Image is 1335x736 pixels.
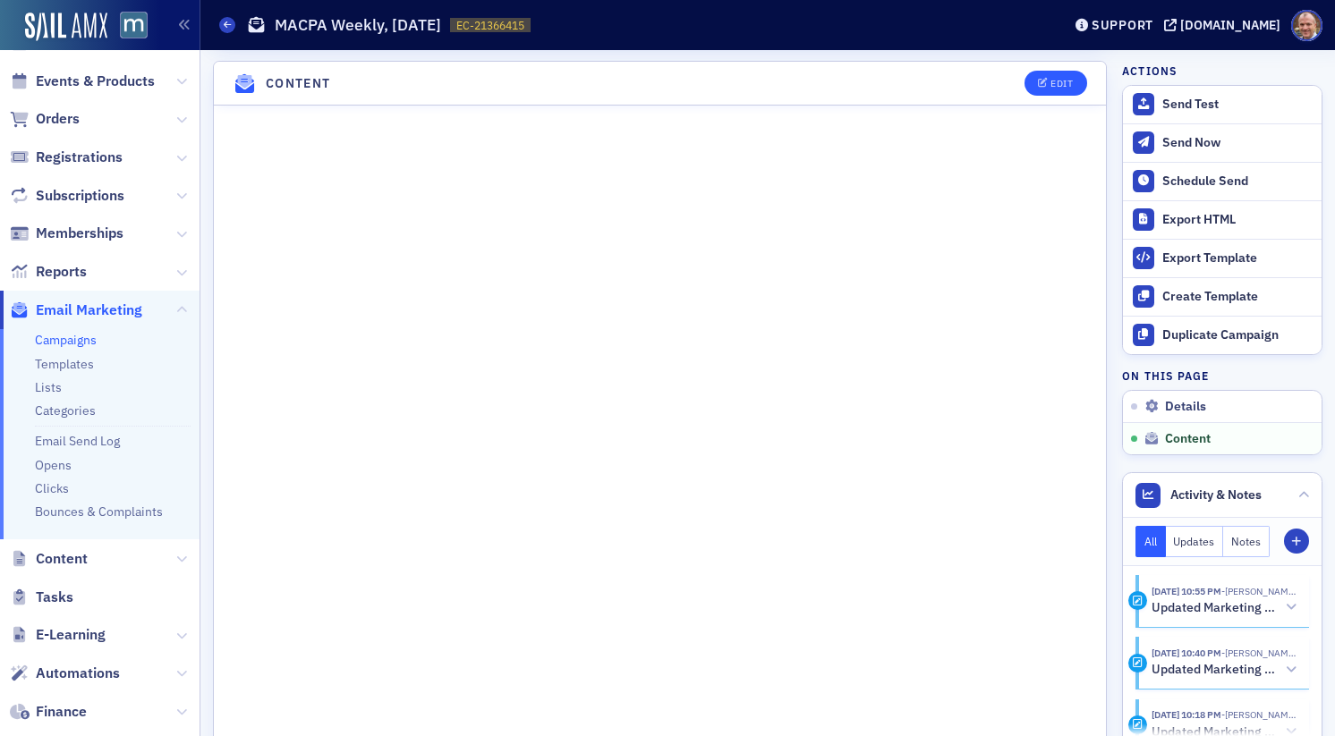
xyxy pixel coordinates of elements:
[1122,63,1178,79] h4: Actions
[1291,10,1322,41] span: Profile
[1152,647,1221,659] time: 10/9/2025 10:40 PM
[1152,661,1297,680] button: Updated Marketing platform email campaign: MACPA Weekly, [DATE]
[10,300,142,320] a: Email Marketing
[1180,17,1280,33] div: [DOMAIN_NAME]
[36,549,88,569] span: Content
[1025,71,1086,96] button: Edit
[35,379,62,395] a: Lists
[10,588,73,607] a: Tasks
[1221,647,1297,659] span: Bill Sheridan
[10,224,123,243] a: Memberships
[107,12,148,42] a: View Homepage
[120,12,148,39] img: SailAMX
[1162,250,1313,266] div: Export Template
[1170,486,1262,504] span: Activity & Notes
[35,356,94,372] a: Templates
[36,300,142,320] span: Email Marketing
[10,262,87,282] a: Reports
[36,72,155,91] span: Events & Products
[35,503,163,520] a: Bounces & Complaints
[10,109,80,129] a: Orders
[1152,600,1280,616] h5: Updated Marketing platform email campaign: MACPA Weekly, [DATE]
[1165,399,1206,415] span: Details
[35,433,120,449] a: Email Send Log
[10,625,106,645] a: E-Learning
[36,702,87,722] span: Finance
[266,74,331,93] h4: Content
[456,18,524,33] span: EC-21366415
[36,224,123,243] span: Memberships
[1221,708,1297,721] span: Bill Sheridan
[1128,715,1147,734] div: Activity
[1152,708,1221,721] time: 10/9/2025 10:18 PM
[35,402,96,419] a: Categories
[1162,212,1313,228] div: Export HTML
[36,262,87,282] span: Reports
[36,625,106,645] span: E-Learning
[1152,662,1280,678] h5: Updated Marketing platform email campaign: MACPA Weekly, [DATE]
[1165,431,1211,447] span: Content
[10,549,88,569] a: Content
[36,186,124,206] span: Subscriptions
[1135,526,1166,557] button: All
[1128,654,1147,673] div: Activity
[35,457,72,473] a: Opens
[10,72,155,91] a: Events & Products
[35,332,97,348] a: Campaigns
[1050,79,1073,89] div: Edit
[1122,368,1322,384] h4: On this page
[1166,526,1224,557] button: Updates
[1223,526,1270,557] button: Notes
[10,664,120,683] a: Automations
[1152,598,1297,617] button: Updated Marketing platform email campaign: MACPA Weekly, [DATE]
[1123,162,1322,200] button: Schedule Send
[1123,123,1322,162] button: Send Now
[36,148,123,167] span: Registrations
[1092,17,1153,33] div: Support
[1123,239,1322,277] a: Export Template
[1123,316,1322,354] button: Duplicate Campaign
[1162,327,1313,343] div: Duplicate Campaign
[1162,135,1313,151] div: Send Now
[1123,86,1322,123] button: Send Test
[275,14,441,36] h1: MACPA Weekly, [DATE]
[35,480,69,496] a: Clicks
[1162,173,1313,190] div: Schedule Send
[36,664,120,683] span: Automations
[1162,97,1313,113] div: Send Test
[1162,289,1313,305] div: Create Template
[10,702,87,722] a: Finance
[10,148,123,167] a: Registrations
[25,13,107,41] img: SailAMX
[1128,591,1147,610] div: Activity
[1164,19,1287,31] button: [DOMAIN_NAME]
[1221,585,1297,597] span: Bill Sheridan
[36,109,80,129] span: Orders
[10,186,124,206] a: Subscriptions
[36,588,73,607] span: Tasks
[1123,200,1322,239] a: Export HTML
[1152,585,1221,597] time: 10/9/2025 10:55 PM
[1123,277,1322,316] a: Create Template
